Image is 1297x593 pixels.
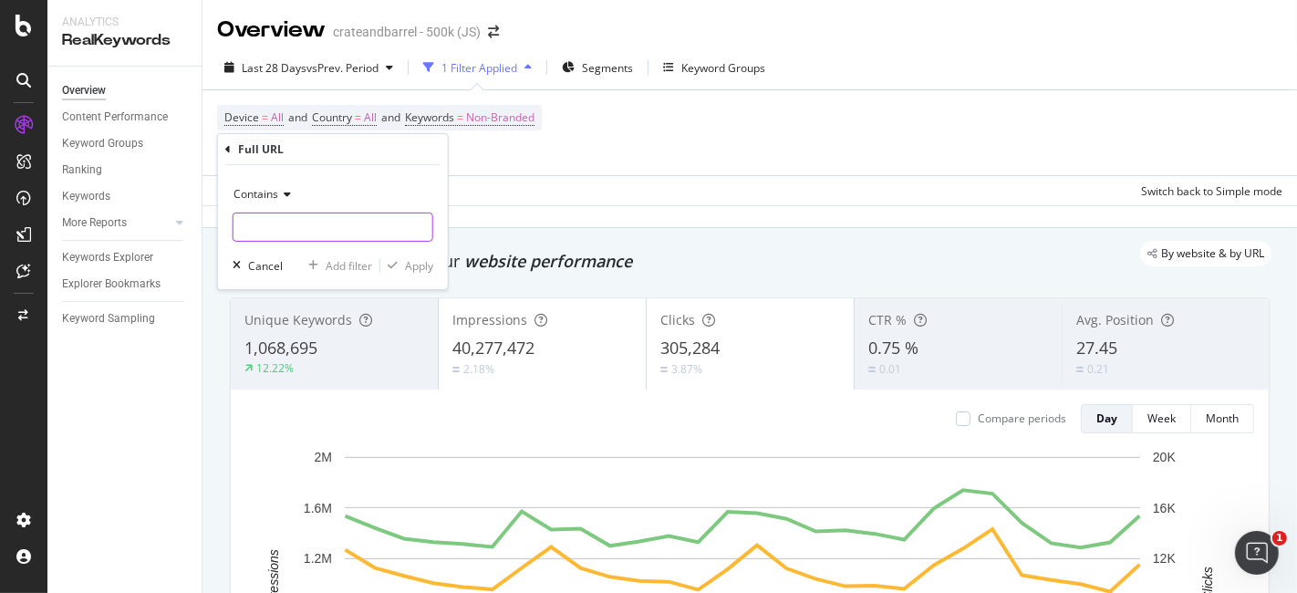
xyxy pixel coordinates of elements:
[681,60,765,76] div: Keyword Groups
[256,360,294,376] div: 12.22%
[62,213,127,233] div: More Reports
[62,248,153,267] div: Keywords Explorer
[1133,404,1191,433] button: Week
[1076,367,1084,372] img: Equal
[62,15,187,30] div: Analytics
[582,60,633,76] span: Segments
[62,81,189,100] a: Overview
[312,109,352,125] span: Country
[238,141,284,157] div: Full URL
[62,108,189,127] a: Content Performance
[244,311,352,328] span: Unique Keywords
[452,337,534,359] span: 40,277,472
[62,134,143,153] div: Keyword Groups
[671,361,702,377] div: 3.87%
[62,309,155,328] div: Keyword Sampling
[304,501,332,515] text: 1.6M
[1161,248,1264,259] span: By website & by URL
[62,161,189,180] a: Ranking
[62,161,102,180] div: Ranking
[381,109,400,125] span: and
[452,311,527,328] span: Impressions
[225,256,283,275] button: Cancel
[248,257,283,273] div: Cancel
[1134,176,1282,205] button: Switch back to Simple mode
[1147,411,1176,426] div: Week
[326,257,372,273] div: Add filter
[315,450,332,464] text: 2M
[1076,311,1154,328] span: Avg. Position
[555,53,640,82] button: Segments
[660,337,720,359] span: 305,284
[879,361,901,377] div: 0.01
[660,367,668,372] img: Equal
[1153,551,1177,566] text: 12K
[355,109,361,125] span: =
[405,109,454,125] span: Keywords
[1206,411,1239,426] div: Month
[441,60,517,76] div: 1 Filter Applied
[488,26,499,38] div: arrow-right-arrow-left
[242,60,306,76] span: Last 28 Days
[333,23,481,41] div: crateandbarrel - 500k (JS)
[416,53,539,82] button: 1 Filter Applied
[660,311,695,328] span: Clicks
[868,337,918,359] span: 0.75 %
[1076,337,1117,359] span: 27.45
[1272,531,1287,546] span: 1
[656,53,773,82] button: Keyword Groups
[1153,450,1177,464] text: 20K
[1141,183,1282,199] div: Switch back to Simple mode
[463,361,494,377] div: 2.18%
[62,187,110,206] div: Keywords
[217,53,400,82] button: Last 28 DaysvsPrev. Period
[62,248,189,267] a: Keywords Explorer
[1081,404,1133,433] button: Day
[62,187,189,206] a: Keywords
[1153,501,1177,515] text: 16K
[217,15,326,46] div: Overview
[62,30,187,51] div: RealKeywords
[271,105,284,130] span: All
[62,309,189,328] a: Keyword Sampling
[1096,411,1117,426] div: Day
[868,311,907,328] span: CTR %
[224,109,259,125] span: Device
[978,411,1066,426] div: Compare periods
[288,109,307,125] span: and
[62,81,106,100] div: Overview
[304,551,332,566] text: 1.2M
[457,109,463,125] span: =
[405,257,433,273] div: Apply
[301,256,372,275] button: Add filter
[452,367,460,372] img: Equal
[1191,404,1254,433] button: Month
[62,275,161,294] div: Explorer Bookmarks
[62,134,189,153] a: Keyword Groups
[244,337,317,359] span: 1,068,695
[364,105,377,130] span: All
[466,105,534,130] span: Non-Branded
[62,275,189,294] a: Explorer Bookmarks
[262,109,268,125] span: =
[1087,361,1109,377] div: 0.21
[1235,531,1279,575] iframe: Intercom live chat
[1140,241,1271,266] div: legacy label
[306,60,379,76] span: vs Prev. Period
[380,256,433,275] button: Apply
[233,186,278,202] span: Contains
[62,108,168,127] div: Content Performance
[62,213,171,233] a: More Reports
[868,367,876,372] img: Equal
